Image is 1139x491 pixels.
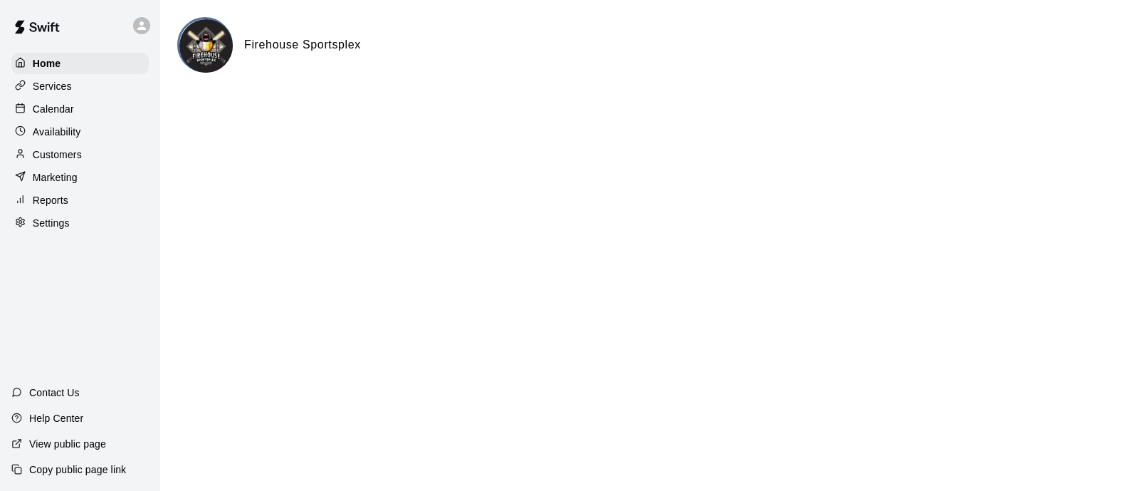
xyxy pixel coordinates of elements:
[11,76,149,97] a: Services
[11,98,149,120] a: Calendar
[33,125,81,139] p: Availability
[33,193,68,207] p: Reports
[11,190,149,211] a: Reports
[11,53,149,74] a: Home
[29,462,126,477] p: Copy public page link
[33,102,74,116] p: Calendar
[33,170,78,185] p: Marketing
[179,19,233,73] img: Firehouse Sportsplex logo
[244,36,361,54] h6: Firehouse Sportsplex
[33,216,70,230] p: Settings
[33,56,61,71] p: Home
[11,167,149,188] a: Marketing
[33,79,72,93] p: Services
[29,386,80,400] p: Contact Us
[29,437,106,451] p: View public page
[33,148,82,162] p: Customers
[29,411,83,425] p: Help Center
[11,144,149,165] a: Customers
[11,212,149,234] a: Settings
[11,121,149,143] a: Availability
